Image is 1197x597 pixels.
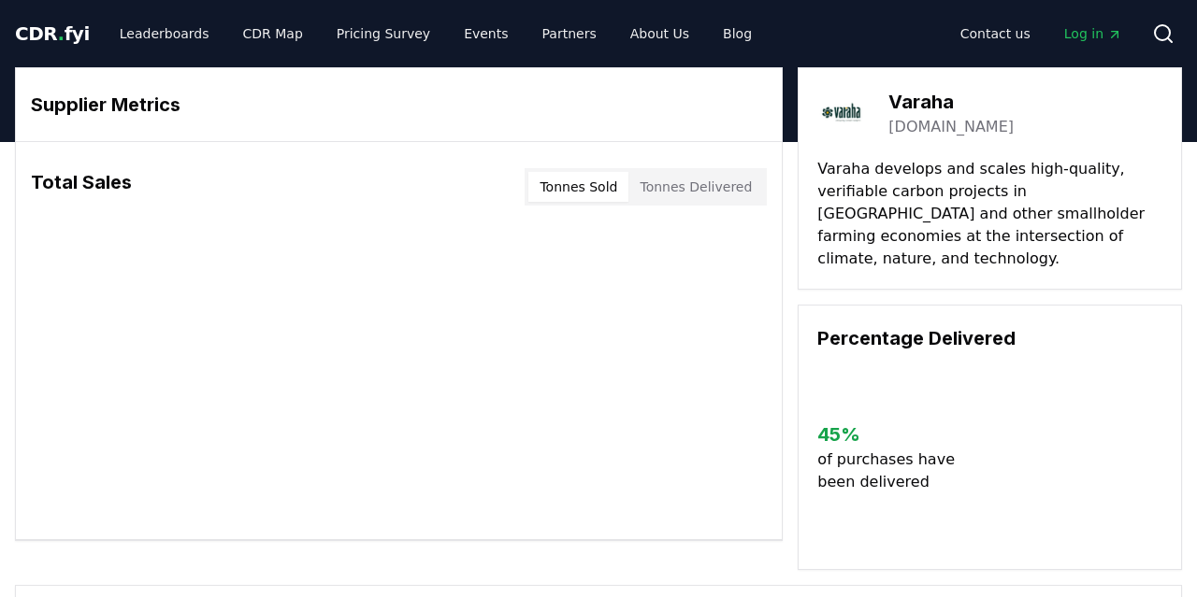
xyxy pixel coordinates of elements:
a: Contact us [945,17,1046,50]
h3: 45 % [817,420,963,448]
button: Tonnes Delivered [628,172,763,202]
p: Varaha develops and scales high-quality, verifiable carbon projects in [GEOGRAPHIC_DATA] and othe... [817,158,1162,270]
h3: Percentage Delivered [817,324,1162,352]
p: of purchases have been delivered [817,448,963,493]
a: Leaderboards [105,17,224,50]
a: Events [449,17,523,50]
a: [DOMAIN_NAME] [888,116,1014,138]
a: Pricing Survey [322,17,445,50]
span: CDR fyi [15,22,90,45]
nav: Main [105,17,767,50]
a: Partners [527,17,612,50]
a: Blog [708,17,767,50]
h3: Supplier Metrics [31,91,767,119]
img: Varaha-logo [817,87,870,139]
a: CDR.fyi [15,21,90,47]
h3: Total Sales [31,168,132,206]
span: . [58,22,65,45]
nav: Main [945,17,1137,50]
h3: Varaha [888,88,1014,116]
button: Tonnes Sold [528,172,628,202]
a: Log in [1049,17,1137,50]
a: About Us [615,17,704,50]
span: Log in [1064,24,1122,43]
a: CDR Map [228,17,318,50]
